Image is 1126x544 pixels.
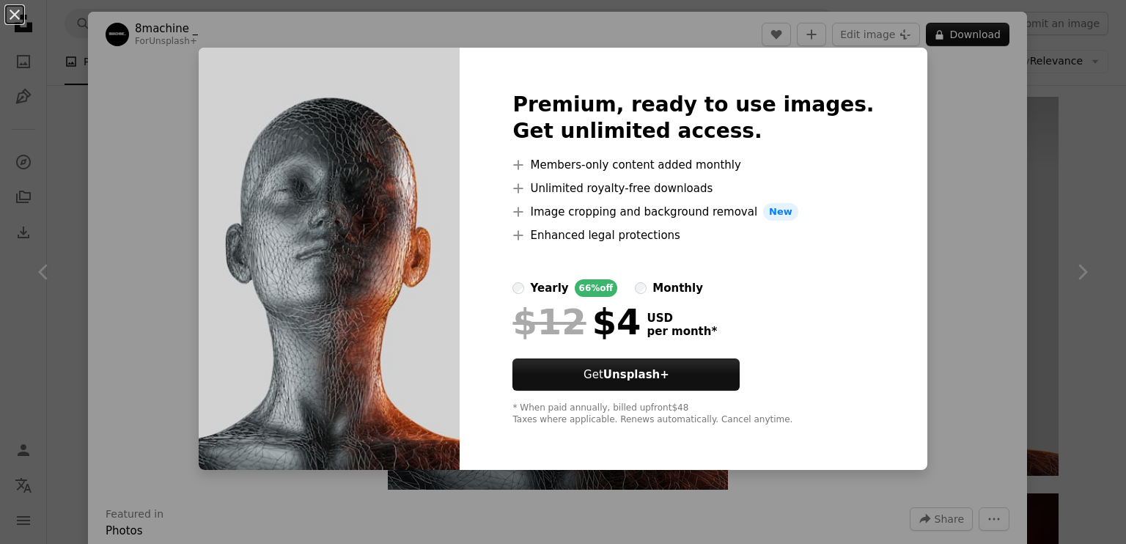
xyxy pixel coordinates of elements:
span: $12 [512,303,586,341]
strong: Unsplash+ [603,368,669,381]
li: Enhanced legal protections [512,227,874,244]
div: 66% off [575,279,618,297]
span: per month * [647,325,717,338]
button: GetUnsplash+ [512,359,740,391]
li: Members-only content added monthly [512,156,874,174]
div: $4 [512,303,641,341]
div: monthly [652,279,703,297]
span: New [763,203,798,221]
h2: Premium, ready to use images. Get unlimited access. [512,92,874,144]
li: Unlimited royalty-free downloads [512,180,874,197]
input: monthly [635,282,647,294]
img: premium_photo-1692948505024-20a1288d0b65 [199,48,460,470]
input: yearly66%off [512,282,524,294]
div: yearly [530,279,568,297]
div: * When paid annually, billed upfront $48 Taxes where applicable. Renews automatically. Cancel any... [512,403,874,426]
span: USD [647,312,717,325]
li: Image cropping and background removal [512,203,874,221]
